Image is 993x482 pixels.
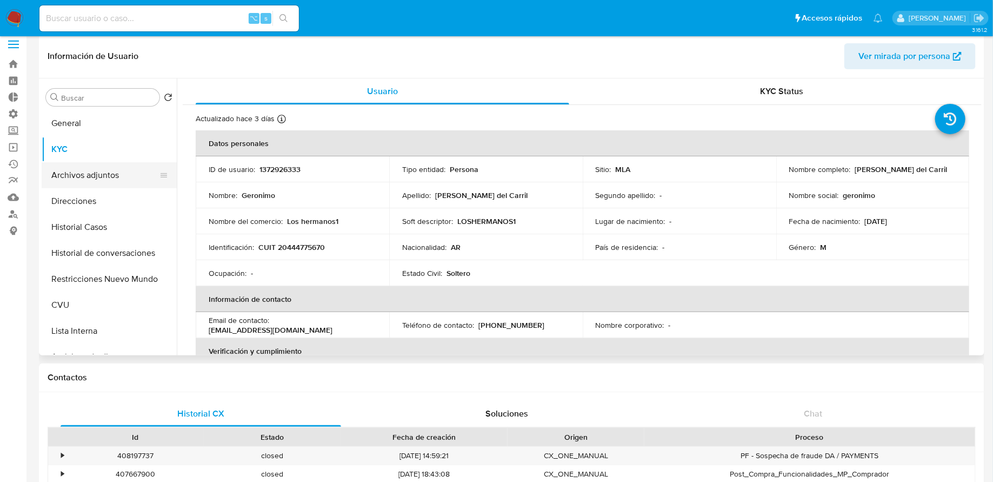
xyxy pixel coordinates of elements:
p: Nombre social : [789,190,839,200]
span: Ver mirada por persona [858,43,950,69]
p: - [670,216,672,226]
a: Notificaciones [874,14,883,23]
p: [PERSON_NAME] del Carril [855,164,948,174]
p: M [821,242,827,252]
p: [PHONE_NUMBER] [478,320,544,330]
span: s [264,13,268,23]
p: - [660,190,662,200]
div: Proceso [652,432,968,443]
p: Nombre completo : [789,164,851,174]
p: 1372926333 [259,164,301,174]
p: Los hermanos1 [287,216,338,226]
span: Historial CX [177,407,224,420]
p: LOSHERMANOS1 [457,216,516,226]
p: Lugar de nacimiento : [596,216,665,226]
div: • [61,469,64,479]
div: • [61,451,64,461]
p: Soft descriptor : [402,216,453,226]
p: Segundo apellido : [596,190,656,200]
button: Buscar [50,93,59,102]
p: [PERSON_NAME] del Carril [435,190,528,200]
p: Nombre corporativo : [596,320,664,330]
button: CVU [42,292,177,318]
p: Email de contacto : [209,315,269,325]
div: PF - Sospecha de fraude DA / PAYMENTS [644,447,975,465]
p: Sitio : [596,164,611,174]
p: - [251,268,253,278]
p: MLA [616,164,631,174]
p: País de residencia : [596,242,658,252]
div: Origen [515,432,637,443]
p: Identificación : [209,242,254,252]
p: - [663,242,665,252]
p: Persona [450,164,478,174]
p: Tipo entidad : [402,164,445,174]
div: closed [204,447,341,465]
span: Soluciones [485,407,528,420]
th: Verificación y cumplimiento [196,338,969,364]
button: Historial de conversaciones [42,240,177,266]
input: Buscar [61,93,155,103]
p: fabricio.bottalo@mercadolibre.com [909,13,970,23]
button: Anticipos de dinero [42,344,177,370]
p: Fecha de nacimiento : [789,216,861,226]
span: Chat [804,407,823,420]
button: Volver al orden por defecto [164,93,172,105]
p: Apellido : [402,190,431,200]
button: Historial Casos [42,214,177,240]
th: Datos personales [196,130,969,156]
h1: Contactos [48,372,976,383]
button: General [42,110,177,136]
p: Teléfono de contacto : [402,320,474,330]
span: ⌥ [250,13,258,23]
button: Direcciones [42,188,177,214]
p: - [669,320,671,330]
p: Soltero [446,268,470,278]
p: Nombre : [209,190,237,200]
div: [DATE] 14:59:21 [341,447,508,465]
th: Información de contacto [196,286,969,312]
a: Salir [974,12,985,24]
p: ID de usuario : [209,164,255,174]
input: Buscar usuario o caso... [39,11,299,25]
span: Usuario [367,85,398,97]
span: KYC Status [761,85,804,97]
button: Lista Interna [42,318,177,344]
p: AR [451,242,461,252]
p: CUIT 20444775670 [258,242,325,252]
p: geronimo [843,190,876,200]
div: Fecha de creación [348,432,500,443]
p: Ocupación : [209,268,246,278]
h1: Información de Usuario [48,51,138,62]
div: CX_ONE_MANUAL [508,447,644,465]
p: Nombre del comercio : [209,216,283,226]
p: Geronimo [242,190,275,200]
button: Ver mirada por persona [844,43,976,69]
p: [EMAIL_ADDRESS][DOMAIN_NAME] [209,325,332,335]
p: Estado Civil : [402,268,442,278]
button: Archivos adjuntos [42,162,168,188]
div: Id [75,432,196,443]
div: Estado [211,432,333,443]
button: Restricciones Nuevo Mundo [42,266,177,292]
span: Accesos rápidos [802,12,863,24]
p: Actualizado hace 3 días [196,114,275,124]
button: KYC [42,136,177,162]
p: Nacionalidad : [402,242,446,252]
p: [DATE] [865,216,888,226]
div: 408197737 [67,447,204,465]
p: Género : [789,242,816,252]
button: search-icon [272,11,295,26]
